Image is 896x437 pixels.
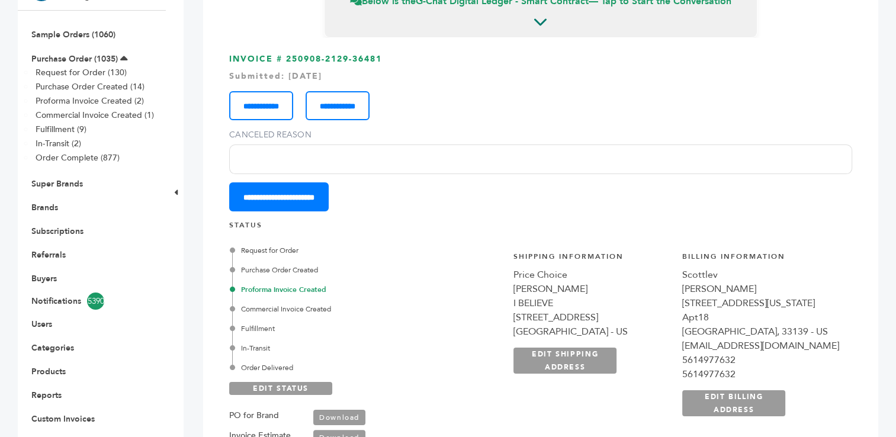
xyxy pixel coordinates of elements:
h3: INVOICE # 250908-2129-36481 [229,53,852,212]
a: EDIT STATUS [229,382,332,395]
a: EDIT SHIPPING ADDRESS [513,348,616,374]
a: Products [31,366,66,377]
a: Order Complete (877) [36,152,120,163]
a: Buyers [31,273,57,284]
div: Submitted: [DATE] [229,70,852,82]
a: EDIT BILLING ADDRESS [682,390,785,416]
h4: Shipping Information [513,252,670,268]
div: Purchase Order Created [232,265,447,275]
div: Request for Order [232,245,447,256]
a: Download [313,410,365,425]
div: Order Delivered [232,362,447,373]
a: Reports [31,390,62,401]
div: Commercial Invoice Created [232,304,447,314]
div: [EMAIL_ADDRESS][DOMAIN_NAME] [682,339,839,353]
div: Price Choice [513,268,670,282]
div: Apt18 [682,310,839,324]
a: Purchase Order (1035) [31,53,118,65]
a: Purchase Order Created (14) [36,81,144,92]
div: [PERSON_NAME] [682,282,839,296]
h4: Billing Information [682,252,839,268]
div: [GEOGRAPHIC_DATA], 33139 - US [682,324,839,339]
div: [GEOGRAPHIC_DATA] - US [513,324,670,339]
span: 5390 [87,293,104,310]
h4: STATUS [229,220,852,236]
div: Scottlev [682,268,839,282]
div: Proforma Invoice Created [232,284,447,295]
a: Proforma Invoice Created (2) [36,95,144,107]
div: I BELIEVE [513,296,670,310]
a: Categories [31,342,74,354]
a: Notifications5390 [31,293,152,310]
a: Brands [31,202,58,213]
a: Commercial Invoice Created (1) [36,110,154,121]
div: 5614977632 [682,367,839,381]
div: In-Transit [232,343,447,354]
a: Subscriptions [31,226,84,237]
div: [STREET_ADDRESS] [513,310,670,324]
div: Fulfillment [232,323,447,334]
div: [PERSON_NAME] [513,282,670,296]
a: Sample Orders (1060) [31,29,115,40]
label: Canceled Reason [229,129,852,141]
a: Referrals [31,249,66,261]
a: Users [31,319,52,330]
a: Custom Invoices [31,413,95,425]
a: Super Brands [31,178,83,189]
label: PO for Brand [229,409,279,423]
div: [STREET_ADDRESS][US_STATE] [682,296,839,310]
a: Fulfillment (9) [36,124,86,135]
a: In-Transit (2) [36,138,81,149]
a: Request for Order (130) [36,67,127,78]
div: 5614977632 [682,353,839,367]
